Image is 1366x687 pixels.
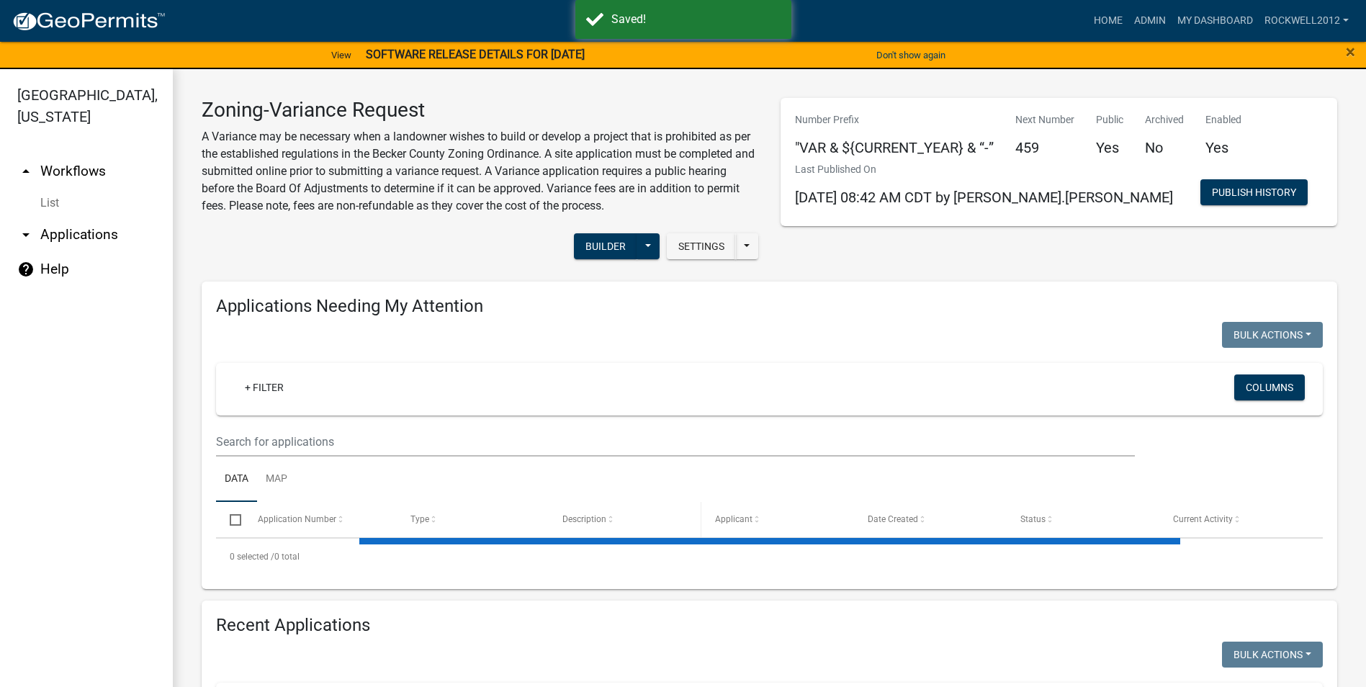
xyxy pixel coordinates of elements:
span: 0 selected / [230,552,274,562]
p: Last Published On [795,162,1173,177]
i: help [17,261,35,278]
p: Next Number [1015,112,1074,127]
div: 0 total [216,539,1323,575]
datatable-header-cell: Current Activity [1159,502,1312,536]
button: Columns [1234,374,1305,400]
span: Type [410,514,429,524]
p: A Variance may be necessary when a landowner wishes to build or develop a project that is prohibi... [202,128,759,215]
i: arrow_drop_down [17,226,35,243]
h5: 459 [1015,139,1074,156]
h4: Recent Applications [216,615,1323,636]
datatable-header-cell: Type [396,502,549,536]
datatable-header-cell: Status [1007,502,1159,536]
h4: Applications Needing My Attention [216,296,1323,317]
span: Application Number [258,514,336,524]
span: Status [1020,514,1046,524]
a: Data [216,457,257,503]
span: Date Created [868,514,918,524]
button: Bulk Actions [1222,642,1323,668]
a: + Filter [233,374,295,400]
h3: Zoning-Variance Request [202,98,759,122]
h5: No [1145,139,1184,156]
p: Number Prefix [795,112,994,127]
p: Archived [1145,112,1184,127]
datatable-header-cell: Description [549,502,701,536]
button: Close [1346,43,1355,60]
a: Home [1088,7,1128,35]
input: Search for applications [216,427,1135,457]
a: Admin [1128,7,1172,35]
button: Bulk Actions [1222,322,1323,348]
h5: Yes [1205,139,1241,156]
datatable-header-cell: Date Created [854,502,1007,536]
h5: Yes [1096,139,1123,156]
datatable-header-cell: Application Number [243,502,396,536]
p: Public [1096,112,1123,127]
i: arrow_drop_up [17,163,35,180]
button: Settings [667,233,736,259]
button: Builder [574,233,637,259]
div: Saved! [611,11,781,28]
a: Map [257,457,296,503]
span: [DATE] 08:42 AM CDT by [PERSON_NAME].[PERSON_NAME] [795,189,1173,206]
h5: "VAR & ${CURRENT_YEAR} & “-” [795,139,994,156]
datatable-header-cell: Applicant [701,502,854,536]
span: Description [562,514,606,524]
span: × [1346,42,1355,62]
p: Enabled [1205,112,1241,127]
span: Applicant [715,514,752,524]
span: Current Activity [1173,514,1233,524]
button: Don't show again [871,43,951,67]
a: Rockwell2012 [1259,7,1354,35]
datatable-header-cell: Select [216,502,243,536]
strong: SOFTWARE RELEASE DETAILS FOR [DATE] [366,48,585,61]
wm-modal-confirm: Workflow Publish History [1200,187,1308,199]
a: View [325,43,357,67]
a: My Dashboard [1172,7,1259,35]
button: Publish History [1200,179,1308,205]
